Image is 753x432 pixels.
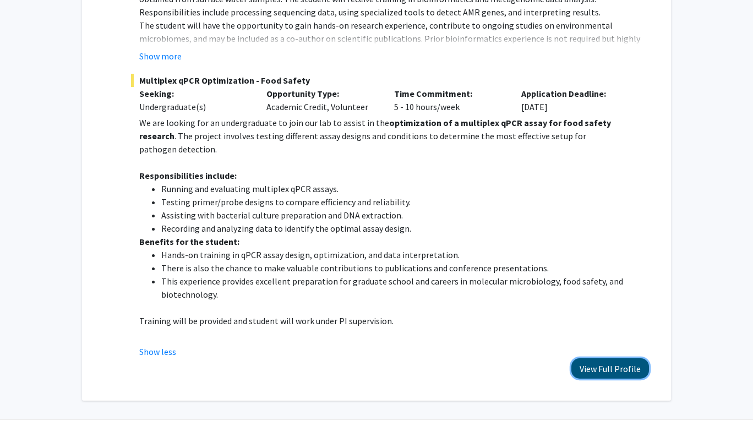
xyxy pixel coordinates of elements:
[139,19,649,58] p: The student will have the opportunity to gain hands-on research experience, contribute to ongoing...
[139,116,649,156] p: We are looking for an undergraduate to join our lab to assist in the . The project involves testi...
[258,87,386,113] div: Academic Credit, Volunteer
[139,117,611,141] strong: optimization of a multiplex qPCR assay for food safety research
[161,182,649,195] li: Running and evaluating multiplex qPCR assays.
[161,222,649,235] li: Recording and analyzing data to identify the optimal assay design.
[266,87,378,100] p: Opportunity Type:
[161,248,649,261] li: Hands-on training in qPCR assay design, optimization, and data interpretation.
[161,195,649,209] li: Testing primer/probe designs to compare efficiency and reliability.
[139,50,182,63] button: Show more
[394,87,505,100] p: Time Commitment:
[161,261,649,275] li: There is also the chance to make valuable contributions to publications and conference presentati...
[139,170,237,181] strong: Responsibilities include:
[131,74,649,87] span: Multiplex qPCR Optimization - Food Safety
[139,87,250,100] p: Seeking:
[386,87,514,113] div: 5 - 10 hours/week
[161,209,649,222] li: Assisting with bacterial culture preparation and DNA extraction.
[513,87,641,113] div: [DATE]
[521,87,632,100] p: Application Deadline:
[139,314,649,327] p: Training will be provided and student will work under PI supervision.
[571,358,649,379] button: View Full Profile
[139,236,239,247] strong: Benefits for the student:
[139,345,176,358] button: Show less
[139,100,250,113] div: Undergraduate(s)
[161,275,649,301] li: This experience provides excellent preparation for graduate school and careers in molecular micro...
[8,382,47,424] iframe: Chat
